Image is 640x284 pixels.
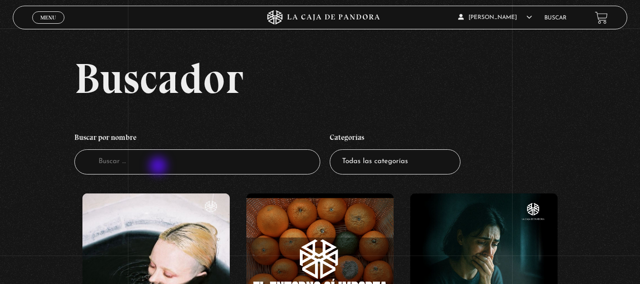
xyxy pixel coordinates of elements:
span: [PERSON_NAME] [458,15,532,20]
span: Cerrar [37,23,59,29]
span: Menu [40,15,56,20]
a: View your shopping cart [595,11,608,24]
h4: Categorías [330,128,460,150]
h4: Buscar por nombre [74,128,320,150]
a: Buscar [544,15,567,21]
h2: Buscador [74,57,627,100]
